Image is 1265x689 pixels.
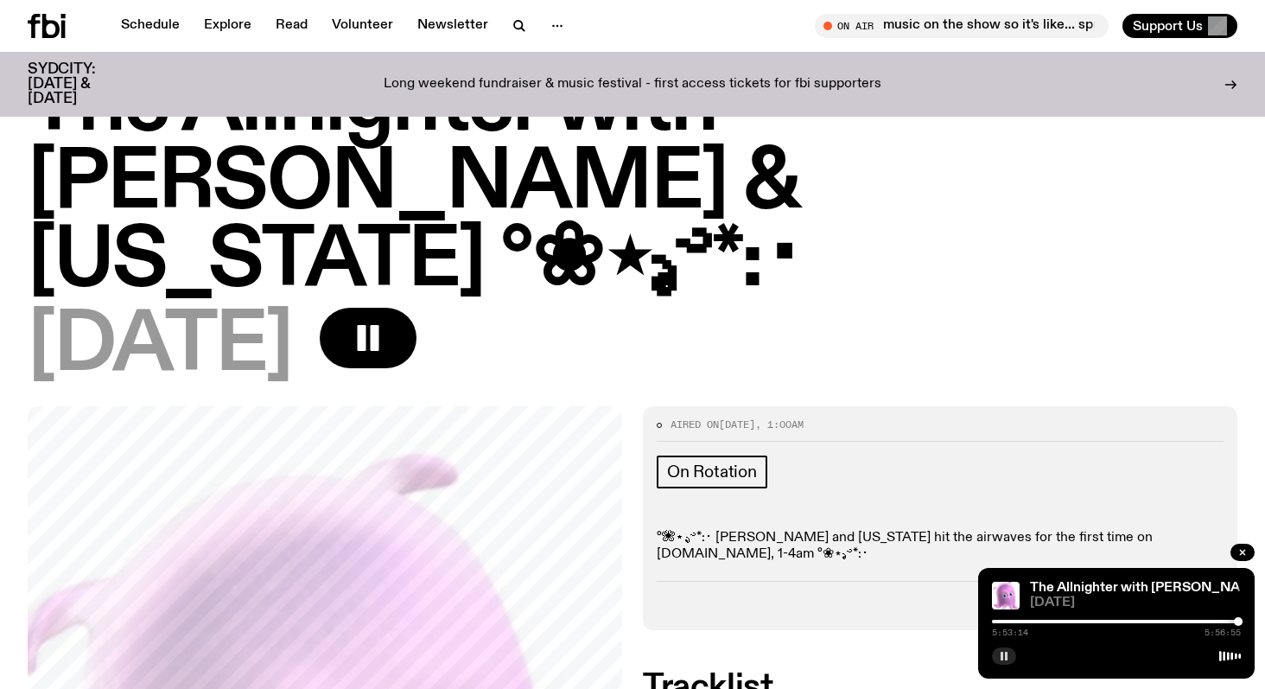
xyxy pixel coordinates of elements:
a: Volunteer [321,14,404,38]
a: Schedule [111,14,190,38]
button: On AirMornings with [PERSON_NAME] / Springing into some great music haha do u see what i did ther... [815,14,1109,38]
p: °❀⋆.ೃ࿔*:･ [PERSON_NAME] and [US_STATE] hit the airwaves for the first time on [DOMAIN_NAME], 1-4a... [657,530,1224,563]
img: An animated image of a pink squid named pearl from Nemo. [992,582,1020,609]
a: Explore [194,14,262,38]
p: Long weekend fundraiser & music festival - first access tickets for fbi supporters [384,77,881,93]
span: [DATE] [28,308,292,386]
span: Support Us [1133,18,1203,34]
a: On Rotation [657,456,767,488]
span: On Rotation [667,463,757,482]
span: Aired on [671,418,719,431]
span: [DATE] [1030,596,1241,609]
h3: SYDCITY: [DATE] & [DATE] [28,62,138,106]
h1: The Allnighter with [PERSON_NAME] & [US_STATE] °❀⋆.ೃ࿔*:･ [28,67,1237,301]
button: Support Us [1122,14,1237,38]
span: 5:56:55 [1205,628,1241,637]
a: Read [265,14,318,38]
span: 5:53:14 [992,628,1028,637]
a: Newsletter [407,14,499,38]
span: , 1:00am [755,418,804,431]
span: [DATE] [719,418,755,431]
